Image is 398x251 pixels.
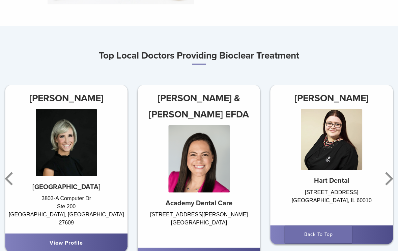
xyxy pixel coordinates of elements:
h3: [PERSON_NAME] & [PERSON_NAME] EFDA [138,91,260,123]
strong: Academy Dental Care [166,200,232,208]
button: Previous [3,159,17,199]
div: 3803-A Computer Dr Ste 200 [GEOGRAPHIC_DATA], [GEOGRAPHIC_DATA] 27609 [5,195,127,227]
div: [STREET_ADDRESS] [GEOGRAPHIC_DATA], IL 60010 [271,189,393,219]
img: Dr. Anna Abernethy [36,109,97,177]
strong: Hart Dental [314,177,349,185]
a: View Profile [50,240,83,247]
h3: [PERSON_NAME] [271,91,393,107]
img: Dr. Chelsea Gonzales & Jeniffer Segura EFDA [168,125,230,193]
strong: [GEOGRAPHIC_DATA] [32,183,101,191]
img: Dr. Agnieszka Iwaszczyszyn [301,109,362,171]
button: Next [381,159,395,199]
div: [STREET_ADDRESS][PERSON_NAME] [GEOGRAPHIC_DATA] [138,211,260,241]
a: Back To Top [285,226,352,243]
h3: [PERSON_NAME] [5,91,127,107]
